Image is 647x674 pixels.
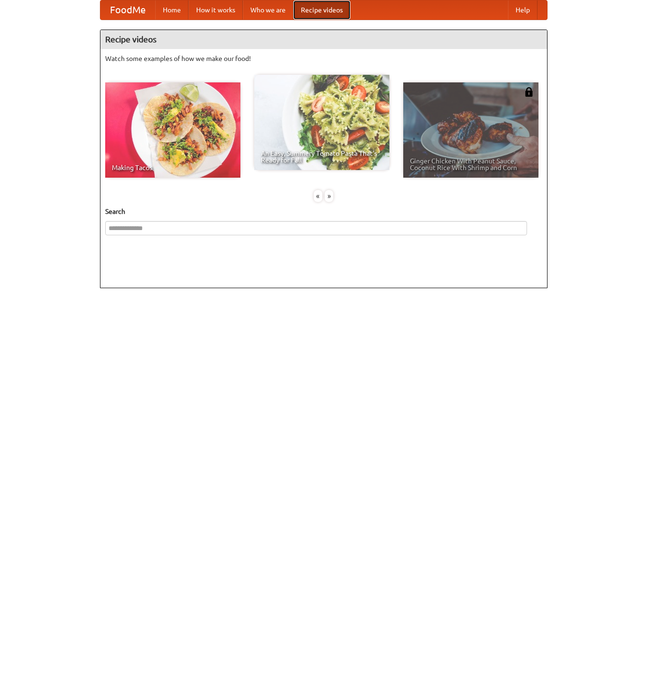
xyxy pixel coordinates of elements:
div: « [314,190,322,202]
a: An Easy, Summery Tomato Pasta That's Ready for Fall [254,75,389,170]
a: Making Tacos [105,82,240,178]
a: Who we are [243,0,293,20]
img: 483408.png [524,87,534,97]
p: Watch some examples of how we make our food! [105,54,542,63]
a: Recipe videos [293,0,350,20]
a: How it works [189,0,243,20]
span: Making Tacos [112,164,234,171]
div: » [325,190,333,202]
a: FoodMe [100,0,155,20]
h5: Search [105,207,542,216]
a: Home [155,0,189,20]
span: An Easy, Summery Tomato Pasta That's Ready for Fall [261,150,383,163]
h4: Recipe videos [100,30,547,49]
a: Help [508,0,538,20]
